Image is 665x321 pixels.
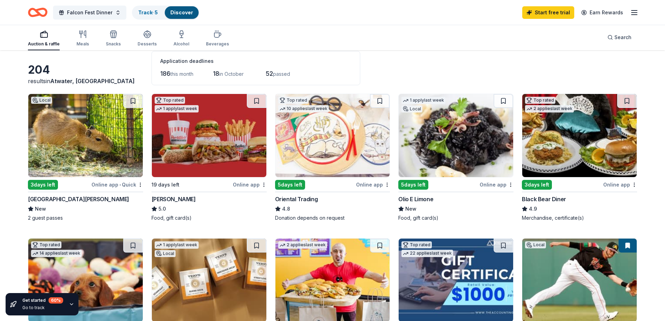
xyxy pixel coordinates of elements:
[401,105,422,112] div: Local
[50,78,135,85] span: Atwater, [GEOGRAPHIC_DATA]
[35,205,46,213] span: New
[401,250,453,257] div: 22 applies last week
[275,195,318,203] div: Oriental Trading
[28,41,60,47] div: Auction & raffle
[522,94,637,221] a: Image for Black Bear DinerTop rated2 applieslast week3days leftOnline appBlack Bear Diner4.9Merch...
[170,71,193,77] span: this month
[28,195,129,203] div: [GEOGRAPHIC_DATA][PERSON_NAME]
[152,94,267,221] a: Image for Portillo'sTop rated1 applylast week19 days leftOnline app[PERSON_NAME]5.0Food, gift car...
[282,205,290,213] span: 4.8
[522,6,574,19] a: Start free trial
[106,41,121,47] div: Snacks
[28,94,143,177] img: Image for Santa Barbara Zoo
[28,77,143,85] div: results
[577,6,627,19] a: Earn Rewards
[398,214,513,221] div: Food, gift card(s)
[529,205,537,213] span: 4.9
[275,180,305,190] div: 5 days left
[49,297,63,304] div: 60 %
[525,97,555,104] div: Top rated
[398,180,428,190] div: 5 days left
[138,41,157,47] div: Desserts
[405,205,416,213] span: New
[53,6,126,20] button: Falcon Fest Dinner
[206,27,229,50] button: Beverages
[132,6,199,20] button: Track· 5Discover
[602,30,637,44] button: Search
[119,182,121,188] span: •
[614,33,631,42] span: Search
[213,70,219,77] span: 18
[398,195,433,203] div: Olio E Limone
[155,97,185,104] div: Top rated
[398,94,513,221] a: Image for Olio E Limone1 applylast weekLocal5days leftOnline appOlio E LimoneNewFood, gift card(s)
[106,27,121,50] button: Snacks
[31,97,52,104] div: Local
[28,214,143,221] div: 2 guest passes
[28,4,47,21] a: Home
[160,57,352,65] div: Application deadlines
[275,94,390,221] a: Image for Oriental TradingTop rated10 applieslast week5days leftOnline appOriental Trading4.8Dona...
[522,195,566,203] div: Black Bear Diner
[91,180,143,189] div: Online app Quick
[206,41,229,47] div: Beverages
[525,241,546,248] div: Local
[401,241,432,248] div: Top rated
[152,181,179,189] div: 19 days left
[522,214,637,221] div: Merchandise, certificate(s)
[275,214,390,221] div: Donation depends on request
[266,70,273,77] span: 52
[170,9,193,15] a: Discover
[138,9,158,15] a: Track· 5
[273,71,290,77] span: passed
[278,105,329,112] div: 10 applies last week
[152,94,266,177] img: Image for Portillo's
[28,63,143,77] div: 204
[525,105,574,112] div: 2 applies last week
[67,8,112,17] span: Falcon Fest Dinner
[28,94,143,221] a: Image for Santa Barbara ZooLocal3days leftOnline app•Quick[GEOGRAPHIC_DATA][PERSON_NAME]New2 gues...
[31,241,61,248] div: Top rated
[46,78,135,85] span: in
[219,71,244,77] span: in October
[152,214,267,221] div: Food, gift card(s)
[22,297,63,304] div: Get started
[155,241,199,249] div: 1 apply last week
[356,180,390,189] div: Online app
[155,105,199,112] div: 1 apply last week
[399,94,513,177] img: Image for Olio E Limone
[76,41,89,47] div: Meals
[278,241,327,249] div: 2 applies last week
[173,27,189,50] button: Alcohol
[275,94,390,177] img: Image for Oriental Trading
[160,70,170,77] span: 186
[278,97,309,104] div: Top rated
[158,205,166,213] span: 5.0
[480,180,513,189] div: Online app
[76,27,89,50] button: Meals
[233,180,267,189] div: Online app
[152,195,196,203] div: [PERSON_NAME]
[522,94,637,177] img: Image for Black Bear Diner
[522,180,552,190] div: 3 days left
[138,27,157,50] button: Desserts
[401,97,445,104] div: 1 apply last week
[28,180,58,190] div: 3 days left
[173,41,189,47] div: Alcohol
[22,305,63,311] div: Go to track
[155,250,176,257] div: Local
[603,180,637,189] div: Online app
[28,27,60,50] button: Auction & raffle
[31,250,82,257] div: 14 applies last week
